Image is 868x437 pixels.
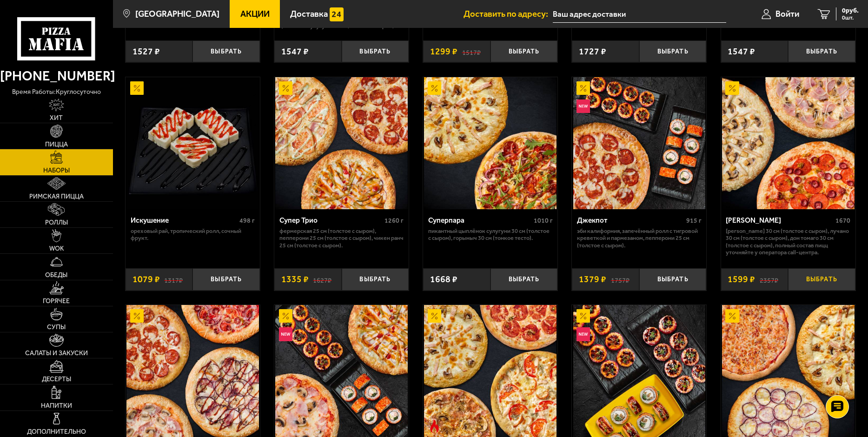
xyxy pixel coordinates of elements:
[686,217,702,225] span: 915 г
[164,275,183,284] s: 1317 ₽
[430,275,457,284] span: 1668 ₽
[45,219,68,226] span: Роллы
[490,268,558,291] button: Выбрать
[576,99,590,113] img: Новинка
[131,227,255,242] p: Ореховый рай, Тропический ролл, Сочный фрукт.
[721,77,855,210] a: АкционныйХет Трик
[576,81,590,95] img: Акционный
[788,40,855,63] button: Выбрать
[760,275,778,284] s: 2357 ₽
[279,327,292,341] img: Новинка
[239,217,255,225] span: 498 г
[342,268,409,291] button: Выбрать
[281,47,309,56] span: 1547 ₽
[330,7,343,21] img: 15daf4d41897b9f0e9f617042186c801.svg
[342,40,409,63] button: Выбрать
[553,6,726,23] input: Ваш адрес доставки
[428,81,441,95] img: Акционный
[279,216,383,225] div: Супер Трио
[192,40,260,63] button: Выбрать
[611,275,629,284] s: 1757 ₽
[133,47,160,56] span: 1527 ₽
[842,7,859,14] span: 0 руб.
[428,216,531,225] div: Суперпара
[279,81,292,95] img: Акционный
[726,216,833,225] div: [PERSON_NAME]
[240,10,270,19] span: Акции
[728,47,755,56] span: 1547 ₽
[490,40,558,63] button: Выбрать
[50,115,63,121] span: Хит
[428,309,441,323] img: Акционный
[131,216,238,225] div: Искушение
[835,217,850,225] span: 1670
[577,216,684,225] div: Джекпот
[464,10,553,19] span: Доставить по адресу:
[130,81,144,95] img: Акционный
[126,77,260,210] a: АкционныйИскушение
[275,77,408,210] img: Супер Трио
[384,217,404,225] span: 1260 г
[462,47,481,56] s: 1517 ₽
[579,275,606,284] span: 1379 ₽
[43,298,70,305] span: Горячее
[430,47,457,56] span: 1299 ₽
[577,227,702,249] p: Эби Калифорния, Запечённый ролл с тигровой креветкой и пармезаном, Пепперони 25 см (толстое с сыр...
[728,275,755,284] span: 1599 ₽
[281,275,309,284] span: 1335 ₽
[576,309,590,323] img: Акционный
[722,77,855,210] img: Хет Трик
[579,47,606,56] span: 1727 ₽
[279,227,404,249] p: Фермерская 25 см (толстое с сыром), Пепперони 25 см (толстое с сыром), Чикен Ранч 25 см (толстое ...
[29,193,84,200] span: Римская пицца
[290,10,328,19] span: Доставка
[573,77,706,210] img: Джекпот
[313,275,331,284] s: 1627 ₽
[43,167,70,174] span: Наборы
[133,275,160,284] span: 1079 ₽
[788,268,855,291] button: Выбрать
[49,245,64,252] span: WOK
[775,10,799,19] span: Войти
[25,350,88,357] span: Салаты и закуски
[27,429,86,435] span: Дополнительно
[842,15,859,20] span: 0 шт.
[192,268,260,291] button: Выбрать
[428,227,553,242] p: Пикантный цыплёнок сулугуни 30 см (толстое с сыром), Горыныч 30 см (тонкое тесто).
[45,141,68,148] span: Пицца
[279,309,292,323] img: Акционный
[428,419,441,433] img: Острое блюдо
[534,217,553,225] span: 1010 г
[135,10,219,19] span: [GEOGRAPHIC_DATA]
[423,77,557,210] a: АкционныйСуперпара
[726,227,850,256] p: [PERSON_NAME] 30 см (толстое с сыром), Лучано 30 см (толстое с сыром), Дон Томаго 30 см (толстое ...
[274,77,409,210] a: АкционныйСупер Трио
[130,309,144,323] img: Акционный
[42,376,71,383] span: Десерты
[639,268,707,291] button: Выбрать
[47,324,66,331] span: Супы
[424,77,557,210] img: Суперпара
[126,77,259,210] img: Искушение
[572,77,706,210] a: АкционныйНовинкаДжекпот
[639,40,707,63] button: Выбрать
[41,403,72,409] span: Напитки
[45,272,67,278] span: Обеды
[576,327,590,341] img: Новинка
[725,309,739,323] img: Акционный
[725,81,739,95] img: Акционный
